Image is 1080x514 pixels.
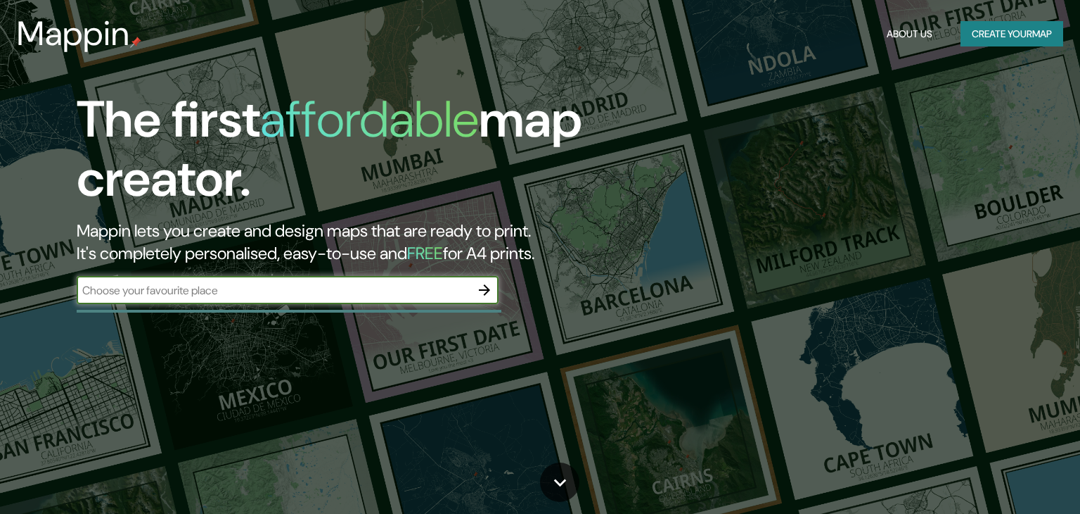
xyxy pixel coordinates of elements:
[260,87,479,152] h1: affordable
[17,14,130,54] h3: Mappin
[77,282,470,299] input: Choose your favourite place
[881,21,938,47] button: About Us
[960,21,1063,47] button: Create yourmap
[77,220,617,265] h2: Mappin lets you create and design maps that are ready to print. It's completely personalised, eas...
[407,242,443,264] h5: FREE
[77,90,617,220] h1: The first map creator.
[130,37,141,48] img: mappin-pin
